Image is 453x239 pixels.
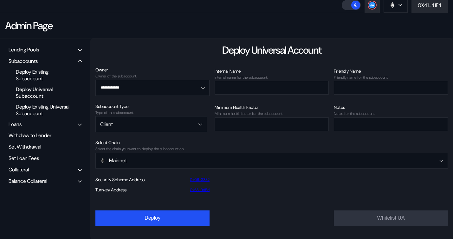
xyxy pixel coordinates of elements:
[95,177,145,183] div: Security Scheme Address
[215,111,329,116] div: Minimum health factor for the subaccount.
[334,68,448,74] div: Friendly Name
[6,130,84,140] div: Withdraw to Lender
[215,75,329,80] div: Internal name for the subaccount.
[222,43,321,57] div: Deploy Universal Account
[95,110,210,115] div: Type of the subaccount.
[95,147,448,151] div: Select the chain you want to deploy the subaccount on.
[9,58,38,64] div: Subaccounts
[334,75,448,80] div: Friendly name for the subaccount.
[95,74,210,78] div: Owner of the subaccount.
[9,166,29,173] div: Collateral
[100,121,191,128] div: Client
[215,104,329,110] div: Minimum Health Factor
[215,68,329,74] div: Internal Name
[190,188,210,192] a: 0x63...9d5d
[95,67,210,73] div: Owner
[9,46,39,53] div: Lending Pools
[95,80,210,96] button: Open menu
[334,210,448,226] button: Whitelist UA
[5,19,52,32] div: Admin Page
[190,177,210,182] a: 0x06...3382
[95,116,207,132] button: Open menu
[13,68,73,83] div: Deploy Existing Subaccount
[389,2,396,9] img: chain logo
[334,111,448,116] div: Notes for the subaccount.
[13,103,73,118] div: Deploy Existing Universal Subaccount
[95,103,210,109] div: Subaccount Type
[6,153,84,163] div: Set Loan Fees
[9,178,47,184] div: Balance Collateral
[100,157,405,164] div: Mainnet
[95,153,448,169] button: Open menu
[95,187,126,193] div: Turnkey Address
[9,121,22,128] div: Loans
[13,85,73,100] div: Deploy Universal Subaccount
[418,2,442,9] div: 0X41...41F4
[6,142,84,152] div: Set Withdrawal
[334,104,448,110] div: Notes
[95,210,210,226] button: Deploy
[95,140,448,145] div: Select Chain
[100,158,105,163] img: chain-logo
